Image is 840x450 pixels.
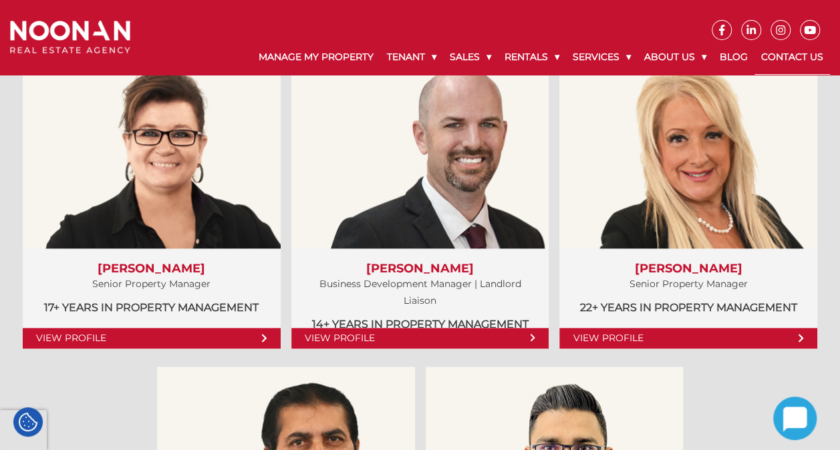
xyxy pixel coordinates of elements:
[291,328,549,349] a: View Profile
[573,299,804,316] p: 22+ years in Property Management
[23,328,281,349] a: View Profile
[36,276,267,292] p: Senior Property Manager
[10,21,130,54] img: Noonan Real Estate Agency
[573,276,804,292] p: Senior Property Manager
[443,40,498,74] a: Sales
[638,40,713,74] a: About Us
[13,407,43,437] div: Cookie Settings
[252,40,380,74] a: Manage My Property
[305,262,536,276] h3: [PERSON_NAME]
[380,40,443,74] a: Tenant
[305,316,536,332] p: 14+ years in Property Management
[498,40,566,74] a: Rentals
[305,276,536,309] p: Business Development Manager | Landlord Liaison
[713,40,754,74] a: Blog
[559,328,817,349] a: View Profile
[36,299,267,316] p: 17+ years in Property Management
[566,40,638,74] a: Services
[573,262,804,276] h3: [PERSON_NAME]
[754,40,830,75] a: Contact Us
[36,262,267,276] h3: [PERSON_NAME]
